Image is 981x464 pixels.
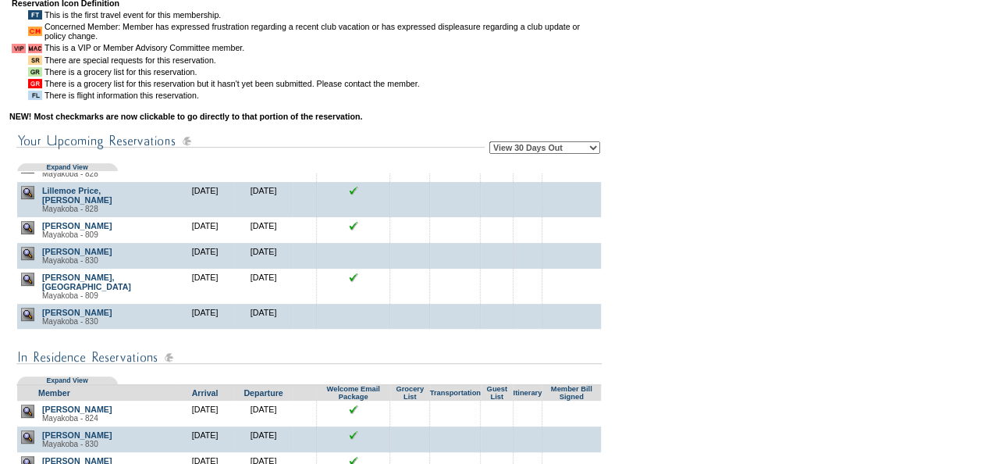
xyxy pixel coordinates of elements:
td: [DATE] [234,304,293,330]
img: subTtlConUpcomingReservatio.gif [16,131,485,151]
img: blank.gif [496,430,497,431]
img: chkSmaller.gif [349,430,358,440]
td: [DATE] [234,182,293,217]
a: [PERSON_NAME] [42,247,112,256]
a: Transportation [430,389,481,397]
img: chkSmaller.gif [349,221,358,230]
td: [DATE] [234,269,293,304]
img: blank.gif [527,186,528,187]
td: [DATE] [176,182,234,217]
span: Mayakoba - 809 [42,291,98,300]
img: blank.gif [410,456,411,457]
a: Guest List [486,385,506,401]
img: blank.gif [571,430,572,431]
a: Expand View [46,163,87,171]
img: blank.gif [496,221,497,222]
img: blank.gif [455,405,456,405]
td: [DATE] [176,427,234,452]
img: blank.gif [571,221,572,222]
img: view [21,405,34,418]
img: blank.gif [527,456,528,457]
img: subTtlConcActiveReservation.gif [16,348,602,367]
td: There are special requests for this reservation. [44,55,601,65]
span: Mayakoba - 830 [42,256,98,265]
img: icon_HasFlightInfo.gif [28,91,42,100]
img: blank.gif [410,430,411,431]
img: chkSmaller.gif [349,186,358,195]
img: blank.gif [496,273,497,273]
td: [DATE] [176,304,234,330]
span: Mayakoba - 828 [42,170,98,178]
b: NEW! Most checkmarks are now clickable to go directly to that portion of the reservation. [9,112,362,121]
td: [DATE] [176,217,234,243]
a: Lillemoe Price, [PERSON_NAME] [42,186,112,205]
img: blank.gif [410,186,411,187]
td: There is a grocery list for this reservation but it hasn't yet been submitted. Please contact the... [44,79,601,88]
img: icon_IsVip.gif [12,44,26,53]
img: blank.gif [571,405,572,405]
img: view [21,430,34,444]
a: Member [38,388,70,398]
img: blank.gif [455,186,456,187]
span: Mayakoba - 824 [42,414,98,423]
a: [PERSON_NAME] [42,430,112,440]
td: This is a VIP or Member Advisory Committee member. [44,43,601,53]
a: [PERSON_NAME], [GEOGRAPHIC_DATA] [42,273,131,291]
img: blank.gif [527,405,528,405]
img: view [21,247,34,260]
img: blank.gif [410,405,411,405]
td: [DATE] [176,243,234,269]
img: icon_HasSpecialRequests.gif [28,55,42,65]
a: Arrival [192,388,219,398]
a: [PERSON_NAME] [42,308,112,317]
a: Grocery List [396,385,424,401]
img: chkSmaller.gif [349,405,358,414]
td: [DATE] [234,401,293,427]
img: icon_IsCM.gif [28,27,42,36]
a: Expand View [46,377,87,384]
img: view [21,221,34,234]
img: blank.gif [571,273,572,273]
span: Mayakoba - 828 [42,205,98,213]
img: blank.gif [455,430,456,431]
img: blank.gif [455,221,456,222]
td: This is the first travel event for this membership. [44,10,601,20]
img: blank.gif [410,221,411,222]
img: blank.gif [571,456,572,457]
a: Welcome Email Package [326,385,379,401]
img: blank.gif [455,273,456,273]
td: [DATE] [234,427,293,452]
img: blank.gif [496,186,497,187]
img: icon_HasGroceryListNotSubmitted.gif [28,79,42,88]
img: icon_HasGroceryList.gif [28,67,42,77]
img: blank.gif [527,273,528,273]
img: blank.gif [571,186,572,187]
a: [PERSON_NAME] [42,221,112,230]
img: blank.gif [527,221,528,222]
td: There is a grocery list for this reservation. [44,67,601,77]
img: blank.gif [496,456,497,457]
img: icon_FirstTravel.gif [28,10,42,20]
img: blank.gif [410,273,411,273]
img: view [21,186,34,199]
span: Mayakoba - 830 [42,440,98,448]
a: Itinerary [513,389,542,397]
img: view [21,308,34,321]
img: blank.gif [527,430,528,431]
td: Concerned Member: Member has expressed frustration regarding a recent club vacation or has expres... [44,22,601,41]
a: Member Bill Signed [551,385,592,401]
a: [PERSON_NAME] [42,405,112,414]
img: chkSmaller.gif [349,273,358,282]
img: blank.gif [455,456,456,457]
